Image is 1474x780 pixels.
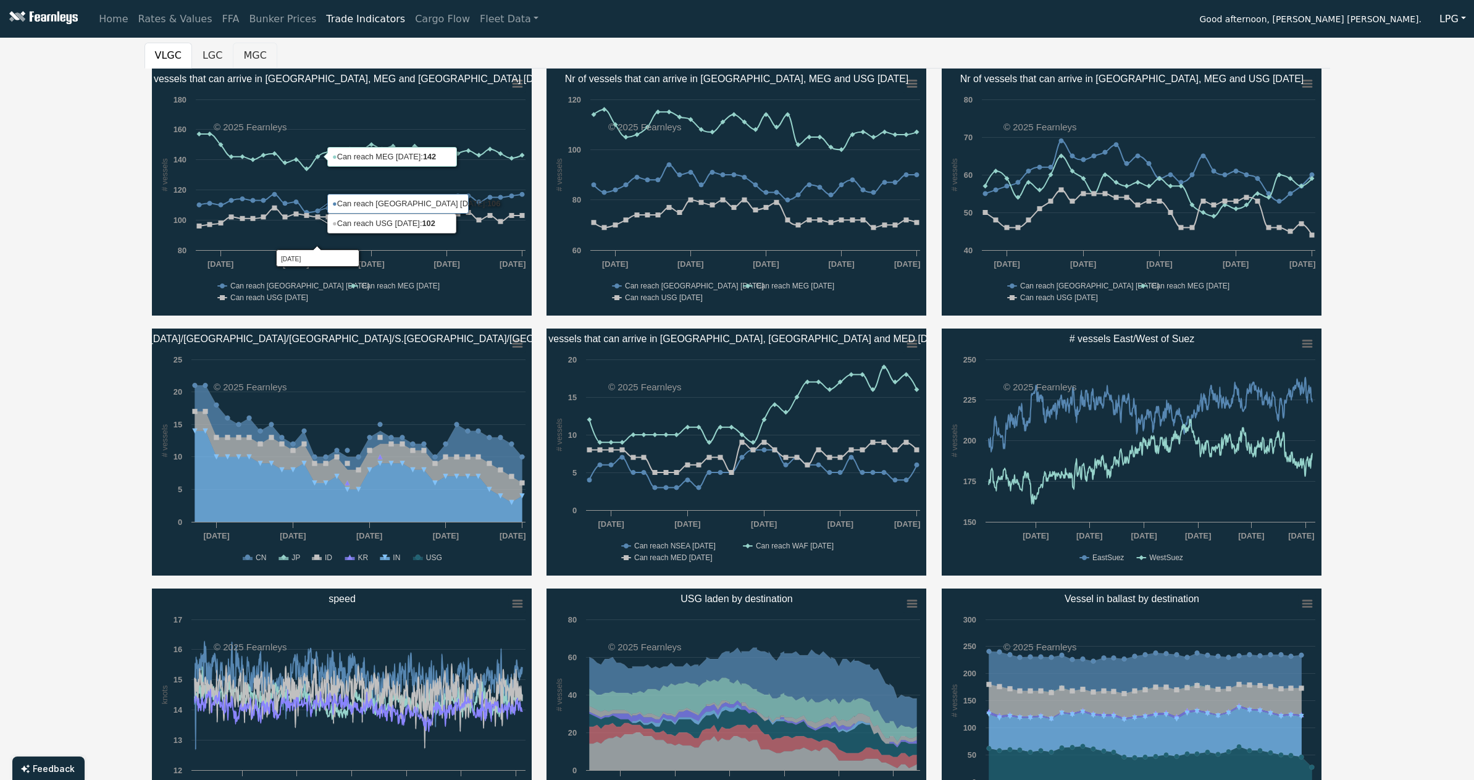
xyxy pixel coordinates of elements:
text: [DATE] [829,259,855,269]
text: 20 [173,387,182,396]
text: JP [291,553,300,562]
text: 20 [568,728,577,737]
text: Can reach USG [DATE] [1020,293,1098,302]
text: 175 [963,477,976,486]
text: [DATE] [1070,259,1096,269]
text: # vessels [159,424,169,457]
text: 40 [964,246,973,255]
svg: # vessels East/West of Suez [942,329,1321,576]
text: Can reach USG [DATE] [625,293,703,302]
text: 15 [568,393,577,402]
a: Bunker Prices [244,7,321,31]
text: [DATE] [602,259,628,269]
text: 160 [173,125,186,134]
text: 5 [177,485,182,494]
text: © 2025 Fearnleys [214,642,287,652]
text: 20 [568,355,577,364]
text: CN [256,553,266,562]
text: 25 [173,355,182,364]
text: 10 [568,430,577,440]
text: Can reach [GEOGRAPHIC_DATA] [DATE]: [332,199,500,208]
text: 0 [572,506,577,515]
text: 60 [964,170,973,180]
text: 50 [968,750,976,760]
text: [DATE] [433,259,459,269]
text: Can reach MED [DATE] [634,553,712,562]
a: Rates & Values [133,7,217,31]
a: FFA [217,7,245,31]
text: [DATE] [827,519,853,529]
text: 70 [964,133,973,142]
text: 14 [173,705,182,715]
text: # vessels [950,684,959,717]
text: Can reach WAF [DATE] [756,542,834,550]
a: Fleet Data [475,7,543,31]
text: 100 [173,216,186,225]
text: IN [393,553,400,562]
text: speed [329,593,356,604]
text: # vessels [950,424,959,457]
tspan: [DATE] [281,256,301,262]
text: © 2025 Fearnleys [1003,382,1077,392]
text: Vessel in ballast by destination [1065,593,1200,604]
text: 15 [173,675,182,684]
text: © 2025 Fearnleys [214,122,287,132]
tspan: ● [332,152,337,161]
text: Can reach [GEOGRAPHIC_DATA] [DATE] [625,282,764,290]
text: knots [159,686,169,705]
text: 250 [963,355,976,364]
tspan: 106 [487,199,500,208]
text: [DATE] [358,259,384,269]
text: [DATE] [895,519,921,529]
text: KR [358,553,368,562]
text: 15 [173,420,182,429]
span: Good afternoon, [PERSON_NAME] [PERSON_NAME]. [1199,10,1421,31]
a: Trade Indicators [321,7,410,31]
button: LGC [192,43,233,69]
text: 140 [173,155,186,164]
text: © 2025 Fearnleys [608,642,682,652]
text: WestSuez [1150,553,1183,562]
svg: number of vessels idle in China/Japan/Indonesia/S.Korea/India/USG [152,329,532,576]
svg: Nr of vessels that can arrive in NSEA, WAF and MED in 10 days [546,329,926,576]
text: [DATE] [207,259,233,269]
text: © 2025 Fearnleys [214,382,287,392]
text: 40 [568,690,577,700]
text: Can reach [GEOGRAPHIC_DATA] [DATE] [1020,282,1159,290]
text: [DATE] [598,519,624,529]
text: Nr of vessels that can arrive in [GEOGRAPHIC_DATA], MEG and USG [DATE] [960,73,1304,85]
text: Can reach MEG [DATE] [361,282,440,290]
text: © 2025 Fearnleys [1003,642,1077,652]
text: 50 [964,208,973,217]
text: [DATE] [678,259,704,269]
text: 150 [963,518,976,527]
text: 150 [963,696,976,705]
text: [DATE] [753,259,779,269]
text: [DATE] [500,259,526,269]
text: Can reach MEG [DATE] [1151,282,1229,290]
text: 0 [572,766,577,775]
text: 250 [963,642,976,651]
text: Can reach [GEOGRAPHIC_DATA] [DATE] [230,282,369,290]
text: [DATE] [1023,531,1049,540]
text: # vessels [555,418,564,451]
text: 300 [963,615,976,624]
text: [DATE] [1147,259,1173,269]
text: 16 [173,645,182,654]
text: 5 [572,468,577,477]
text: [DATE] [500,531,526,540]
text: 80 [568,615,577,624]
text: Can reach NSEA [DATE] [634,542,716,550]
text: [DATE] [1131,531,1157,540]
text: 10 [173,452,182,461]
text: USG laden by destination [681,593,793,604]
text: 100 [568,145,581,154]
img: Fearnleys Logo [6,11,78,27]
text: [DATE] [356,531,382,540]
text: [DATE] [1290,259,1316,269]
tspan: ● [332,199,337,208]
text: Nr of vessels that can arrive in [GEOGRAPHIC_DATA], [GEOGRAPHIC_DATA] and MED [DATE] [525,333,950,345]
text: # vessels [555,158,564,191]
text: ID [325,553,332,562]
text: [DATE] [994,259,1020,269]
